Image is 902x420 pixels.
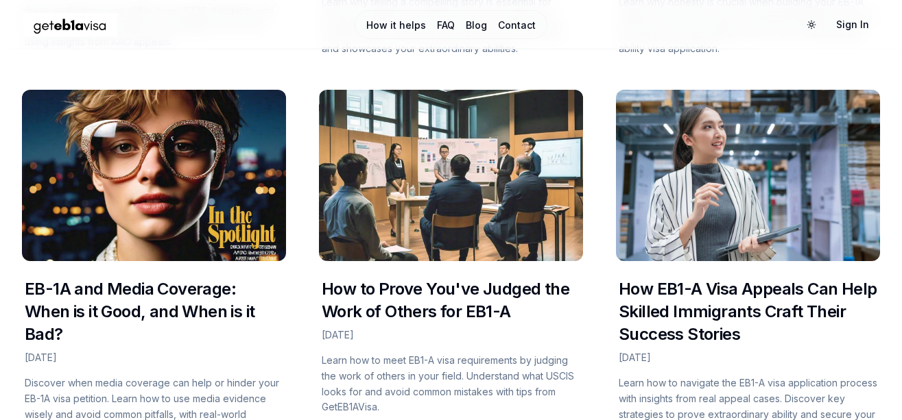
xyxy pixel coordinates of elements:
a: Contact [498,18,536,32]
a: FAQ [437,18,455,32]
img: Cover Image for EB-1A and Media Coverage: When is it Good, and When is it Bad? [22,90,286,261]
a: Sign In [825,12,880,37]
nav: Main [355,10,547,39]
a: How to Prove You've Judged the Work of Others for EB1-A [322,279,569,321]
a: Blog [466,18,487,32]
a: How EB1-A Visa Appeals Can Help Skilled Immigrants Craft Their Success Stories [619,279,877,344]
img: geteb1avisa logo [22,13,118,37]
p: Learn how to meet EB1-A visa requirements by judging the work of others in your field. Understand... [322,353,580,415]
time: [DATE] [322,329,354,341]
a: Home Page [22,13,308,37]
time: [DATE] [619,351,651,363]
a: How it helps [366,18,426,32]
time: [DATE] [25,351,57,363]
img: Cover Image for How EB1-A Visa Appeals Can Help Skilled Immigrants Craft Their Success Stories [616,90,880,261]
a: EB-1A and Media Coverage: When is it Good, and When is it Bad? [25,279,254,344]
img: Cover Image for How to Prove You've Judged the Work of Others for EB1-A [319,90,583,261]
